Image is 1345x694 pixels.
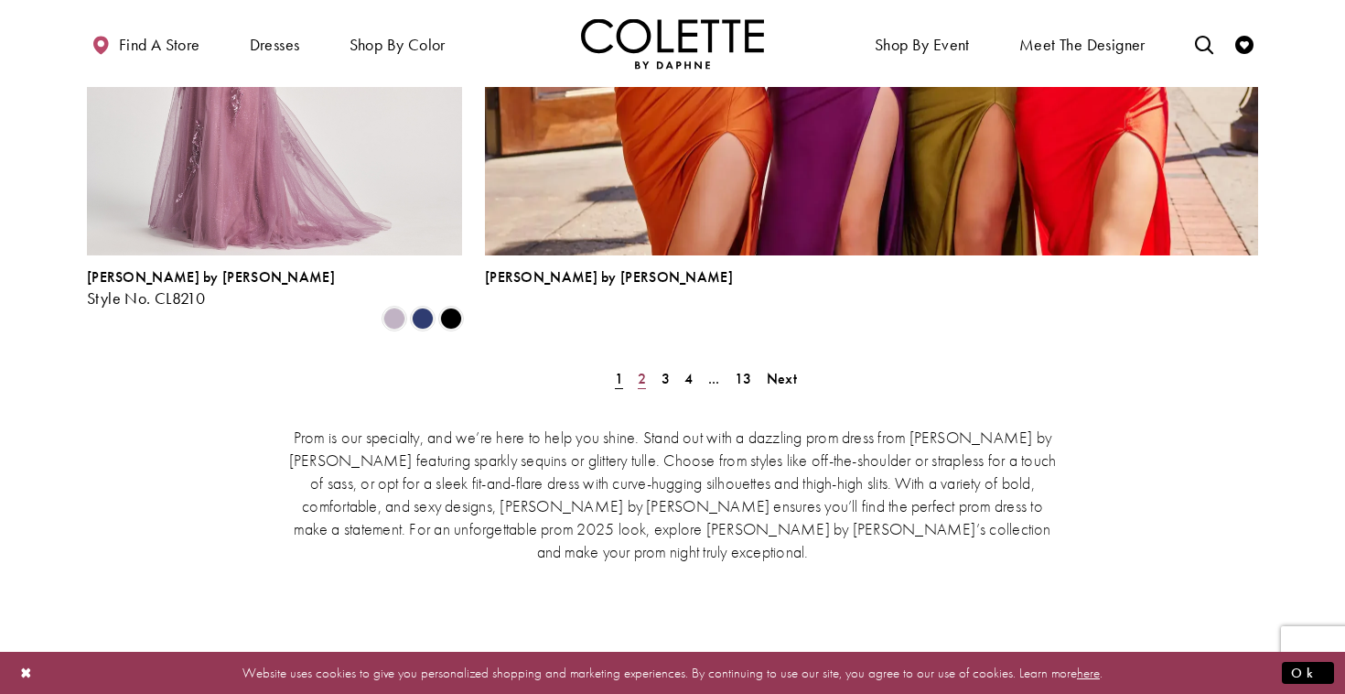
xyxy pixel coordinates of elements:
[119,36,200,54] span: Find a store
[284,426,1061,563] p: Prom is our specialty, and we’re here to help you shine. Stand out with a dazzling prom dress fro...
[615,369,623,388] span: 1
[87,18,204,69] a: Find a store
[761,365,802,392] a: Next Page
[638,369,646,388] span: 2
[767,369,797,388] span: Next
[703,365,726,392] a: ...
[132,660,1213,685] p: Website uses cookies to give you personalized shopping and marketing experiences. By continuing t...
[735,369,752,388] span: 13
[1231,18,1258,69] a: Check Wishlist
[729,365,758,392] a: Page 13
[245,18,305,69] span: Dresses
[581,18,764,69] img: Colette by Daphne
[656,365,675,392] a: Page 3
[1019,36,1146,54] span: Meet the designer
[581,18,764,69] a: Visit Home Page
[250,36,300,54] span: Dresses
[708,369,720,388] span: ...
[870,18,974,69] span: Shop By Event
[609,365,629,392] span: Current Page
[11,656,42,689] button: Close Dialog
[87,267,335,287] span: [PERSON_NAME] by [PERSON_NAME]
[662,369,670,388] span: 3
[383,308,405,330] i: Heather
[345,18,450,69] span: Shop by color
[875,36,970,54] span: Shop By Event
[350,36,446,54] span: Shop by color
[412,308,434,330] i: Navy Blue
[679,365,698,392] a: Page 4
[1282,661,1334,684] button: Submit Dialog
[440,308,462,330] i: Black
[87,287,205,309] span: Style No. CL8210
[1190,18,1218,69] a: Toggle search
[1015,18,1150,69] a: Meet the designer
[485,267,733,287] span: [PERSON_NAME] by [PERSON_NAME]
[684,369,693,388] span: 4
[1077,663,1100,681] a: here
[87,269,335,308] div: Colette by Daphne Style No. CL8210
[632,365,651,392] a: Page 2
